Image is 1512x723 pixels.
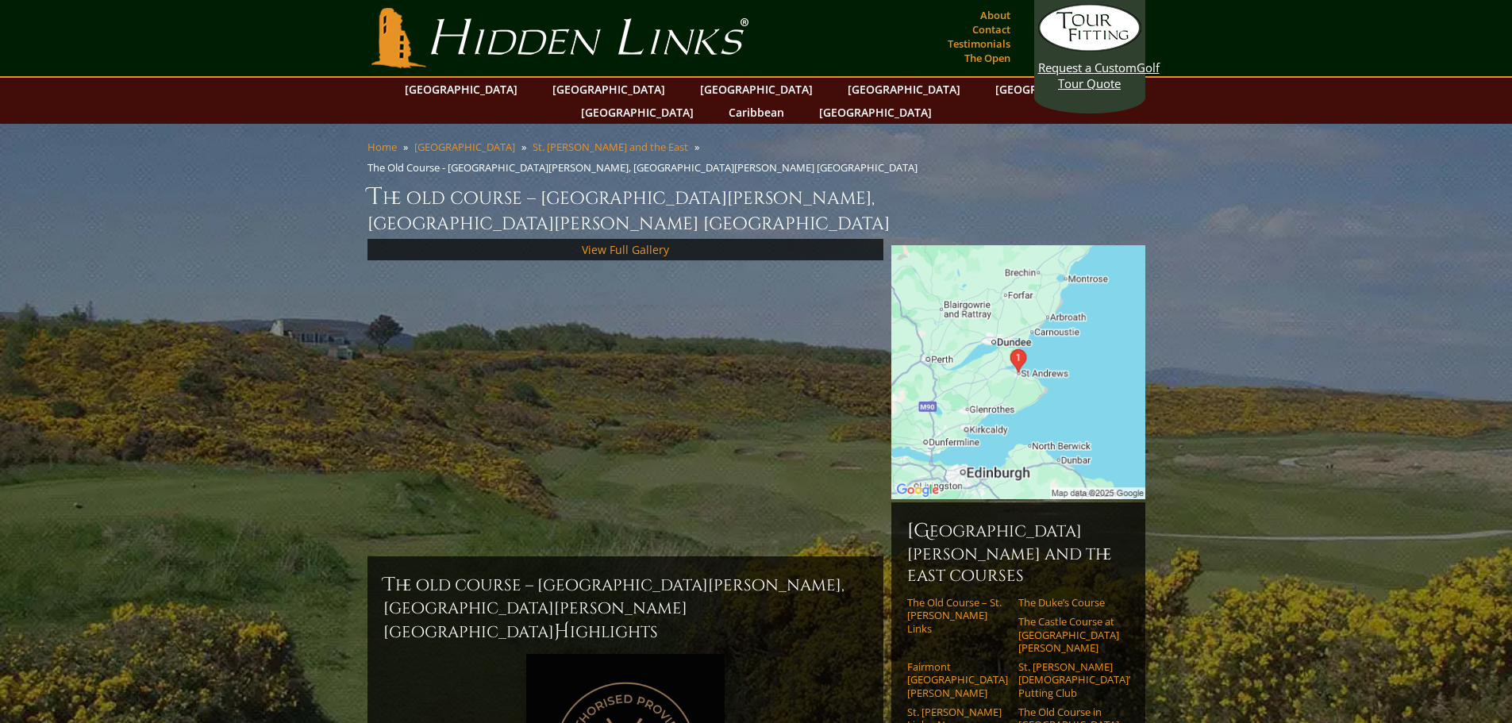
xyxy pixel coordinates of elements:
a: The Castle Course at [GEOGRAPHIC_DATA][PERSON_NAME] [1018,615,1119,654]
h1: The Old Course – [GEOGRAPHIC_DATA][PERSON_NAME], [GEOGRAPHIC_DATA][PERSON_NAME] [GEOGRAPHIC_DATA] [367,181,1145,236]
a: St. [PERSON_NAME] [DEMOGRAPHIC_DATA]’ Putting Club [1018,660,1119,699]
a: Testimonials [944,33,1014,55]
a: The Duke’s Course [1018,596,1119,609]
a: [GEOGRAPHIC_DATA] [987,78,1116,101]
a: [GEOGRAPHIC_DATA] [840,78,968,101]
a: [GEOGRAPHIC_DATA] [692,78,821,101]
a: [GEOGRAPHIC_DATA] [414,140,515,154]
h2: The Old Course – [GEOGRAPHIC_DATA][PERSON_NAME], [GEOGRAPHIC_DATA][PERSON_NAME] [GEOGRAPHIC_DATA]... [383,572,868,644]
a: [GEOGRAPHIC_DATA] [544,78,673,101]
li: The Old Course - [GEOGRAPHIC_DATA][PERSON_NAME], [GEOGRAPHIC_DATA][PERSON_NAME] [GEOGRAPHIC_DATA] [367,160,924,175]
a: The Open [960,47,1014,69]
a: Contact [968,18,1014,40]
img: Google Map of St Andrews Links, St Andrews, United Kingdom [891,245,1145,499]
a: [GEOGRAPHIC_DATA] [573,101,702,124]
a: [GEOGRAPHIC_DATA] [397,78,525,101]
a: About [976,4,1014,26]
span: H [554,619,570,644]
a: Home [367,140,397,154]
span: Request a Custom [1038,60,1137,75]
a: [GEOGRAPHIC_DATA] [811,101,940,124]
h6: [GEOGRAPHIC_DATA][PERSON_NAME] and the East Courses [907,518,1129,586]
a: Request a CustomGolf Tour Quote [1038,4,1141,91]
a: View Full Gallery [582,242,669,257]
a: St. [PERSON_NAME] and the East [533,140,688,154]
a: Caribbean [721,101,792,124]
a: The Old Course – St. [PERSON_NAME] Links [907,596,1008,635]
a: Fairmont [GEOGRAPHIC_DATA][PERSON_NAME] [907,660,1008,699]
